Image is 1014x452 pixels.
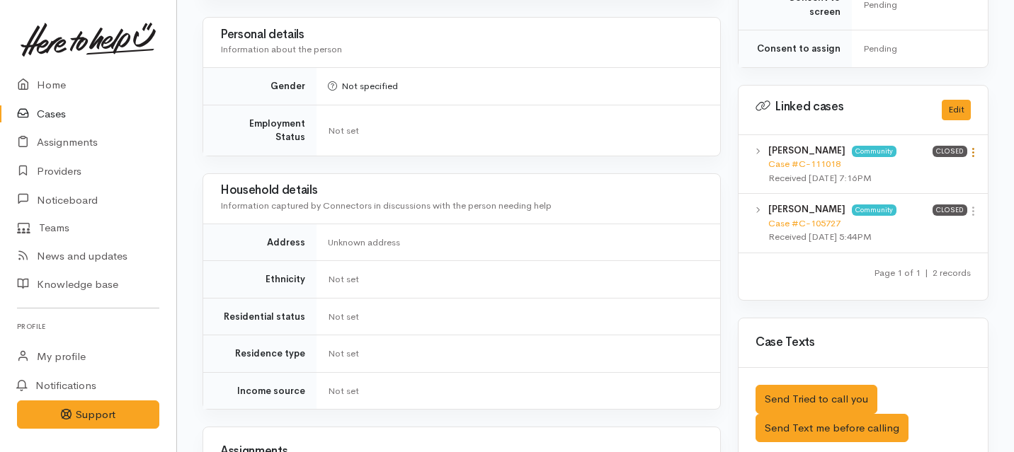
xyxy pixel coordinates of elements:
[17,400,159,429] button: Support
[756,385,877,414] button: Send Tried to call you
[756,100,925,114] h3: Linked cases
[933,146,967,157] span: Closed
[739,30,852,67] td: Consent to assign
[328,311,359,323] span: Not set
[328,347,359,359] span: Not set
[328,124,359,137] span: Not set
[328,273,359,285] span: Not set
[942,100,971,120] button: Edit
[768,217,841,229] a: Case #C-105727
[874,267,971,279] small: Page 1 of 1 2 records
[756,414,908,443] button: Send Text me before calling
[768,158,841,170] a: Case #C-111018
[328,236,703,250] div: Unknown address
[328,385,359,397] span: Not set
[768,203,845,215] b: [PERSON_NAME]
[328,80,398,92] span: Not specified
[203,224,317,261] td: Address
[863,42,971,56] div: Pending
[220,43,342,55] span: Information about the person
[203,298,317,335] td: Residential status
[203,335,317,373] td: Residence type
[925,267,928,279] span: |
[220,28,703,42] h3: Personal details
[203,261,317,299] td: Ethnicity
[933,204,967,216] span: Closed
[203,372,317,409] td: Income source
[768,144,845,156] b: [PERSON_NAME]
[852,146,896,157] span: Community
[203,68,317,105] td: Gender
[852,204,896,216] span: Community
[768,171,933,185] div: Received [DATE] 7:16PM
[220,199,552,211] span: Information captured by Connectors in discussions with the person needing help
[203,105,317,156] td: Employment Status
[17,317,159,336] h6: Profile
[756,336,971,349] h3: Case Texts
[220,184,703,197] h3: Household details
[768,230,933,244] div: Received [DATE] 5:44PM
